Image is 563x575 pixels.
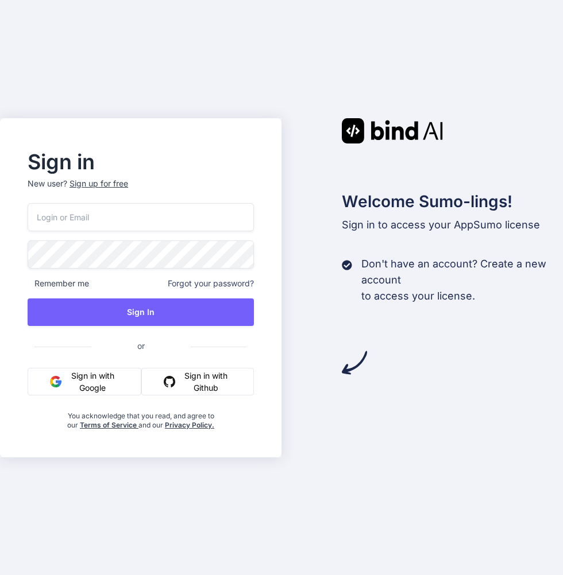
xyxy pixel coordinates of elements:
input: Login or Email [28,203,254,231]
img: github [164,376,175,387]
span: Forgot your password? [168,278,254,289]
p: Sign in to access your AppSumo license [342,217,563,233]
p: New user? [28,178,254,203]
button: Sign in with Github [141,368,254,395]
a: Privacy Policy. [165,421,214,429]
img: arrow [342,350,367,375]
p: Don't have an account? Create a new account to access your license. [361,256,563,304]
span: or [91,332,191,360]
a: Terms of Service [80,421,138,429]
h2: Sign in [28,153,254,171]
img: Bind AI logo [342,118,443,143]
div: Sign up for free [70,178,128,189]
img: google [50,376,61,387]
h2: Welcome Sumo-lings! [342,189,563,213]
button: Sign in with Google [28,368,141,395]
span: Remember me [28,278,89,289]
div: You acknowledge that you read, and agree to our and our [65,405,217,430]
button: Sign In [28,298,254,326]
